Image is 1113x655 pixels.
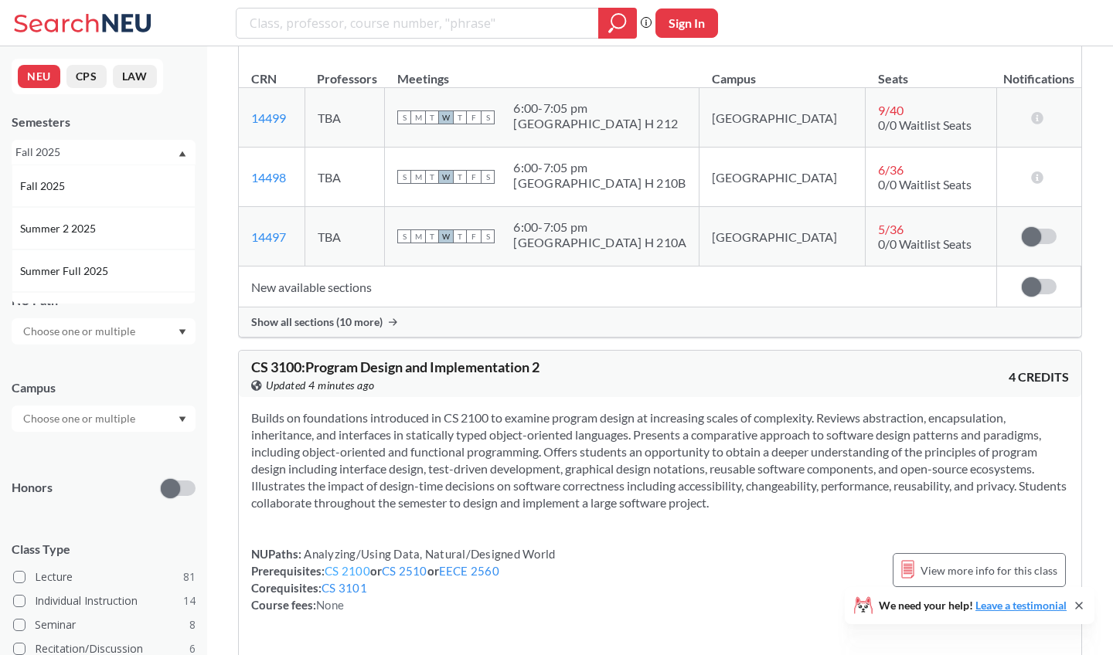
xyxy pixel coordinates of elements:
th: Meetings [385,55,699,88]
span: F [467,110,481,124]
a: 14497 [251,229,286,244]
span: Summer 2 2025 [20,220,99,237]
span: 81 [183,568,196,585]
div: NUPaths: Prerequisites: or or Corequisites: Course fees: [251,545,555,613]
input: Choose one or multiple [15,322,145,341]
label: Individual Instruction [13,591,196,611]
span: 9 / 40 [878,103,904,117]
svg: Dropdown arrow [179,416,186,423]
span: T [425,170,439,184]
span: T [425,229,439,243]
span: Summer Full 2025 [20,263,111,280]
p: Honors [12,479,53,497]
span: W [439,170,453,184]
span: F [467,170,481,184]
button: NEU [18,65,60,88]
td: TBA [305,207,385,266]
span: M [411,110,425,124]
a: EECE 2560 [439,564,499,578]
span: T [425,110,439,124]
span: 6 / 36 [878,162,904,177]
span: 8 [189,616,196,633]
input: Choose one or multiple [15,409,145,428]
a: CS 2100 [325,564,370,578]
svg: magnifying glass [608,12,627,34]
div: CRN [251,70,277,87]
div: Dropdown arrow [12,406,196,432]
a: 14498 [251,170,286,185]
span: CS 3100 : Program Design and Implementation 2 [251,358,539,375]
span: None [316,598,344,612]
section: Builds on foundations introduced in CS 2100 to examine program design at increasing scales of com... [251,409,1069,511]
div: Campus [12,379,196,396]
label: Lecture [13,567,196,587]
span: T [453,229,467,243]
th: Seats [866,55,997,88]
span: Updated 4 minutes ago [266,377,375,394]
a: 14499 [251,110,286,125]
input: Class, professor, course number, "phrase" [248,10,587,36]
svg: Dropdown arrow [179,329,186,335]
span: S [397,170,411,184]
span: S [481,170,495,184]
span: 0/0 Waitlist Seats [878,236,972,251]
a: CS 3101 [322,581,367,595]
td: [GEOGRAPHIC_DATA] [699,148,866,207]
span: S [397,229,411,243]
span: S [397,110,411,124]
span: 14 [183,592,196,609]
label: Seminar [13,615,196,635]
span: T [453,170,467,184]
th: Campus [699,55,866,88]
td: New available sections [239,266,997,307]
div: [GEOGRAPHIC_DATA] H 212 [513,116,678,131]
div: 6:00 - 7:05 pm [513,100,678,116]
span: S [481,110,495,124]
span: M [411,170,425,184]
span: View more info for this class [921,561,1057,580]
span: M [411,229,425,243]
td: TBA [305,148,385,207]
div: 6:00 - 7:05 pm [513,160,686,175]
td: [GEOGRAPHIC_DATA] [699,207,866,266]
div: magnifying glass [598,8,637,39]
td: [GEOGRAPHIC_DATA] [699,88,866,148]
div: [GEOGRAPHIC_DATA] H 210B [513,175,686,191]
div: Fall 2025Dropdown arrowFall 2025Summer 2 2025Summer Full 2025Summer 1 2025Spring 2025Fall 2024Sum... [12,140,196,165]
a: CS 2510 [382,564,427,578]
th: Professors [305,55,385,88]
div: [GEOGRAPHIC_DATA] H 210A [513,235,686,250]
div: Semesters [12,114,196,131]
span: 0/0 Waitlist Seats [878,177,972,192]
th: Notifications [997,55,1081,88]
span: Analyzing/Using Data, Natural/Designed World [301,547,555,561]
span: T [453,110,467,124]
span: S [481,229,495,243]
td: TBA [305,88,385,148]
span: Show all sections (10 more) [251,315,383,329]
svg: Dropdown arrow [179,151,186,157]
span: We need your help! [879,600,1067,611]
button: CPS [66,65,107,88]
div: Fall 2025 [15,144,177,161]
span: Fall 2025 [20,178,68,195]
button: LAW [113,65,157,88]
button: Sign In [655,8,718,38]
span: W [439,229,453,243]
span: W [439,110,453,124]
div: 6:00 - 7:05 pm [513,219,686,235]
div: Show all sections (10 more) [239,307,1081,337]
span: 4 CREDITS [1009,368,1069,385]
div: Dropdown arrow [12,318,196,344]
span: 5 / 36 [878,222,904,236]
span: Class Type [12,541,196,558]
span: F [467,229,481,243]
span: 0/0 Waitlist Seats [878,117,972,132]
a: Leave a testimonial [975,599,1067,612]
